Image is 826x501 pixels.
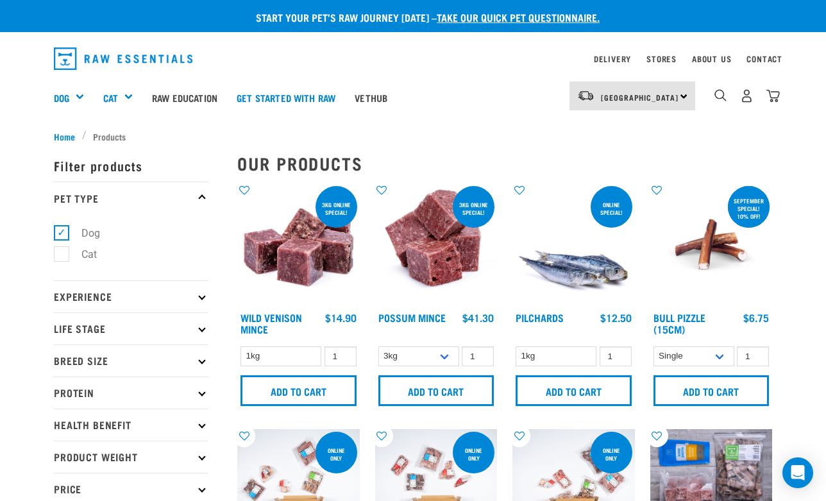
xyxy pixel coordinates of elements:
img: van-moving.png [577,90,594,101]
a: Possum Mince [378,314,446,320]
div: Online Only [453,441,494,468]
img: Pile Of Cubed Wild Venison Mince For Pets [237,183,360,306]
div: September special! 10% off! [728,191,770,226]
input: 1 [462,346,494,366]
img: Bull Pizzle [650,183,773,306]
p: Health Benefit [54,409,208,441]
div: $41.30 [462,312,494,323]
label: Cat [61,246,102,262]
p: Filter products [54,149,208,182]
nav: dropdown navigation [44,42,782,75]
input: 1 [737,346,769,366]
img: home-icon@2x.png [766,89,780,103]
img: Four Whole Pilchards [512,183,635,306]
img: Raw Essentials Logo [54,47,192,70]
img: user.png [740,89,754,103]
a: Cat [103,90,118,105]
nav: breadcrumbs [54,130,772,143]
div: 3kg online special! [316,195,357,222]
img: 1102 Possum Mince 01 [375,183,498,306]
a: Contact [746,56,782,61]
label: Dog [61,225,105,241]
a: Stores [646,56,677,61]
a: Home [54,130,82,143]
div: Open Intercom Messenger [782,457,813,488]
a: Raw Education [142,72,227,123]
input: Add to cart [378,375,494,406]
a: Pilchards [516,314,564,320]
a: Get started with Raw [227,72,345,123]
div: Online Only [591,441,632,468]
a: Bull Pizzle (15cm) [653,314,705,332]
p: Life Stage [54,312,208,344]
p: Breed Size [54,344,208,377]
a: Dog [54,90,69,105]
input: Add to cart [240,375,357,406]
p: Experience [54,280,208,312]
input: Add to cart [516,375,632,406]
a: take our quick pet questionnaire. [437,14,600,20]
span: [GEOGRAPHIC_DATA] [601,95,678,99]
img: home-icon-1@2x.png [714,89,727,101]
div: Online Only [316,441,357,468]
a: Vethub [345,72,397,123]
p: Protein [54,377,208,409]
input: Add to cart [653,375,770,406]
input: 1 [600,346,632,366]
input: 1 [324,346,357,366]
div: $12.50 [600,312,632,323]
h2: Our Products [237,153,772,173]
p: Product Weight [54,441,208,473]
p: Pet Type [54,182,208,214]
div: ONLINE SPECIAL! [591,195,632,222]
div: $6.75 [743,312,769,323]
a: Wild Venison Mince [240,314,302,332]
span: Home [54,130,75,143]
a: Delivery [594,56,631,61]
a: About Us [692,56,731,61]
div: 3kg online special! [453,195,494,222]
div: $14.90 [325,312,357,323]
